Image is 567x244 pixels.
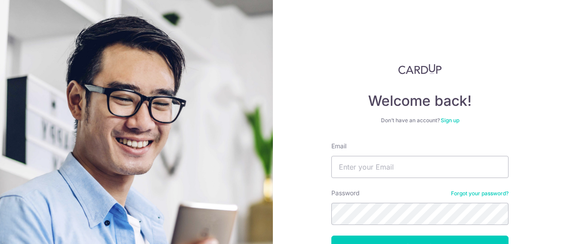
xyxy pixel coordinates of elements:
[398,64,442,74] img: CardUp Logo
[441,117,459,124] a: Sign up
[331,156,509,178] input: Enter your Email
[331,92,509,110] h4: Welcome back!
[451,190,509,197] a: Forgot your password?
[331,189,360,198] label: Password
[331,142,346,151] label: Email
[331,117,509,124] div: Don’t have an account?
